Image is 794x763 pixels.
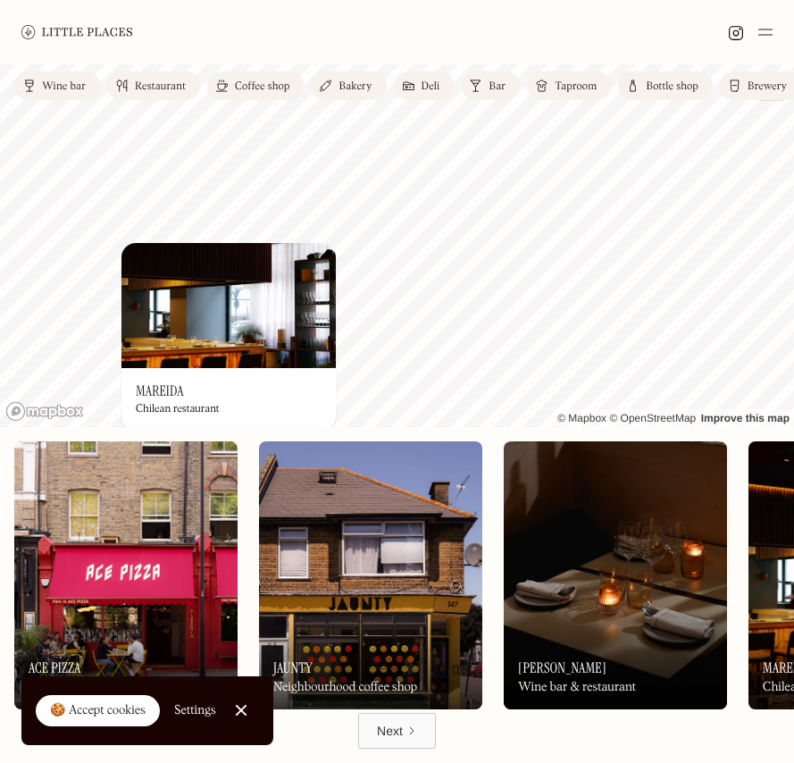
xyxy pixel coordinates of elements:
[42,81,86,92] div: Wine bar
[240,710,241,711] div: Close Cookie Popup
[504,441,727,709] a: LunaLuna[PERSON_NAME]Wine bar & restaurant
[174,691,216,731] a: Settings
[394,71,455,100] a: Deli
[504,441,727,709] img: Luna
[14,441,238,709] a: Ace PizzaAce PizzaAce PizzaPlayful pizzeria
[527,71,611,100] a: Taproom
[489,81,506,92] div: Bar
[5,401,84,422] a: Mapbox homepage
[609,412,696,424] a: OpenStreetMap
[273,680,417,695] div: Neighbourhood coffee shop
[29,659,81,676] h3: Ace Pizza
[259,441,482,709] a: JauntyJauntyJauntyNeighbourhood coffee shop
[338,81,372,92] div: Bakery
[618,71,713,100] a: Bottle shop
[174,704,216,717] div: Settings
[461,71,520,100] a: Bar
[748,81,787,92] div: Brewery
[136,382,184,399] h3: Mareida
[14,71,100,100] a: Wine bar
[121,243,336,431] a: MareidaMareidaMareidaChilean restaurant
[36,695,160,727] a: 🍪 Accept cookies
[223,692,259,728] a: Close Cookie Popup
[377,722,403,740] div: Next
[555,81,597,92] div: Taproom
[135,81,186,92] div: Restaurant
[207,71,304,100] a: Coffee shop
[701,412,790,424] a: Improve this map
[259,441,482,709] img: Jaunty
[358,713,436,749] a: Next Page
[518,680,636,695] div: Wine bar & restaurant
[107,71,200,100] a: Restaurant
[50,702,146,720] div: 🍪 Accept cookies
[422,81,440,92] div: Deli
[311,71,386,100] a: Bakery
[121,243,336,368] img: Mareida
[518,659,606,676] h3: [PERSON_NAME]
[136,403,220,415] div: Chilean restaurant
[235,81,289,92] div: Coffee shop
[273,659,313,676] h3: Jaunty
[557,412,606,424] a: Mapbox
[14,441,238,709] img: Ace Pizza
[646,81,698,92] div: Bottle shop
